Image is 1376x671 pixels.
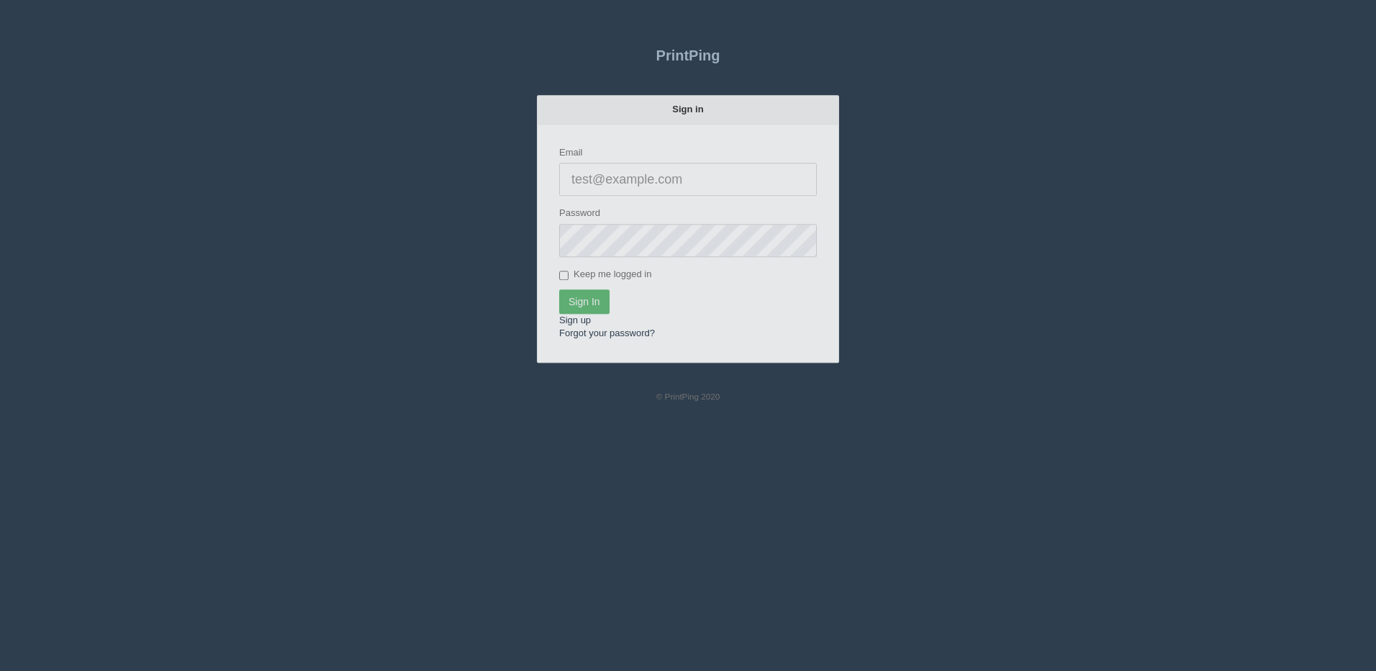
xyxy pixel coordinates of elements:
[559,145,583,158] label: Email
[559,266,651,281] label: Keep me logged in
[672,102,703,113] strong: Sign in
[537,36,839,72] a: PrintPing
[559,326,655,337] a: Forgot your password?
[559,288,610,312] input: Sign In
[559,161,817,194] input: test@example.com
[559,205,600,219] label: Password
[656,392,720,401] small: © PrintPing 2020
[559,269,569,279] input: Keep me logged in
[559,313,591,324] a: Sign up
